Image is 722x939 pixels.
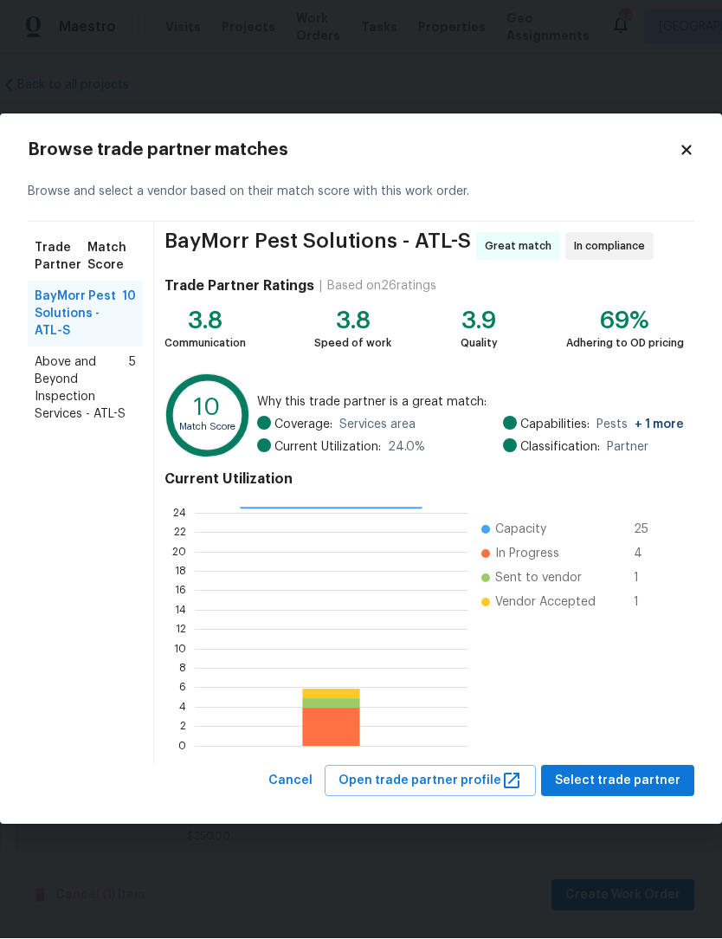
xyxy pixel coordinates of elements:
span: Cancel [268,771,313,793]
span: BayMorr Pest Solutions - ATL-S [164,233,471,261]
text: Match Score [179,423,235,432]
text: 14 [175,605,186,615]
span: Vendor Accepted [495,594,596,612]
text: 8 [179,664,186,674]
h4: Current Utilization [164,471,684,489]
span: 4 [634,546,661,563]
button: Cancel [261,766,319,798]
text: 10 [174,644,186,654]
span: Current Utilization: [274,439,381,457]
span: + 1 more [635,419,684,431]
div: Speed of work [314,335,391,353]
span: 25 [634,521,661,539]
span: Above and Beyond Inspection Services - ATL-S [35,354,129,424]
span: Select trade partner [555,771,680,793]
text: 12 [176,625,186,635]
h2: Browse trade partner matches [28,142,679,159]
span: BayMorr Pest Solutions - ATL-S [35,288,122,340]
text: 20 [172,547,186,557]
div: 3.8 [314,313,391,330]
span: Pests [596,417,684,434]
span: Why this trade partner is a great match: [257,394,684,411]
div: Communication [164,335,246,353]
text: 2 [180,722,186,732]
div: 69% [566,313,684,330]
div: | [314,278,327,295]
span: Match Score [87,240,136,275]
span: Great match [485,238,558,256]
text: 10 [194,397,220,420]
span: In compliance [574,238,652,256]
span: Partner [607,439,648,457]
div: Based on 26 ratings [327,278,436,295]
text: 0 [178,741,186,751]
span: In Progress [495,546,559,563]
span: 24.0 % [388,439,425,457]
span: Coverage: [274,417,332,434]
div: Browse and select a vendor based on their match score with this work order. [28,163,694,223]
text: 18 [175,567,186,577]
span: Capacity [495,521,546,539]
text: 24 [173,508,186,518]
div: Quality [461,335,498,353]
h4: Trade Partner Ratings [164,278,314,295]
span: Classification: [520,439,600,457]
text: 16 [175,586,186,596]
span: Open trade partner profile [338,771,522,793]
text: 22 [174,528,186,538]
text: 6 [179,683,186,693]
span: Trade Partner [35,240,87,275]
button: Open trade partner profile [325,766,536,798]
span: Capabilities: [520,417,590,434]
div: Adhering to OD pricing [566,335,684,353]
button: Select trade partner [541,766,694,798]
div: 3.9 [461,313,498,330]
span: 1 [634,570,661,587]
span: Sent to vendor [495,570,582,587]
div: 3.8 [164,313,246,330]
span: Services area [339,417,416,434]
span: 10 [122,288,136,340]
span: 5 [129,354,136,424]
text: 4 [179,702,186,712]
span: 1 [634,594,661,612]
